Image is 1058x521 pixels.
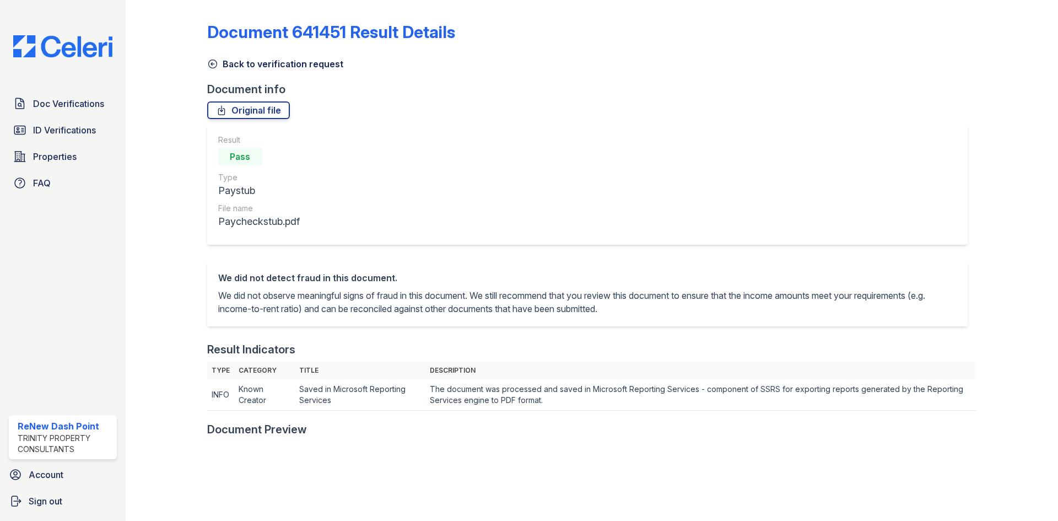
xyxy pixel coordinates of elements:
th: Type [207,362,234,379]
div: Trinity Property Consultants [18,433,112,455]
span: Doc Verifications [33,97,104,110]
div: Document info [207,82,976,97]
a: Doc Verifications [9,93,117,115]
div: Pass [218,148,262,165]
th: Description [425,362,976,379]
a: FAQ [9,172,117,194]
th: Title [295,362,425,379]
div: Document Preview [207,422,307,437]
a: ID Verifications [9,119,117,141]
span: FAQ [33,176,51,190]
div: We did not detect fraud in this document. [218,271,957,284]
span: ID Verifications [33,123,96,137]
a: Account [4,464,121,486]
div: Paycheckstub.pdf [218,214,300,229]
span: Properties [33,150,77,163]
td: Saved in Microsoft Reporting Services [295,379,425,411]
a: Document 641451 Result Details [207,22,455,42]
a: Properties [9,146,117,168]
div: Paystub [218,183,300,198]
span: Account [29,468,63,481]
img: CE_Logo_Blue-a8612792a0a2168367f1c8372b55b34899dd931a85d93a1a3d3e32e68fde9ad4.png [4,35,121,57]
div: ReNew Dash Point [18,420,112,433]
a: Sign out [4,490,121,512]
div: Result Indicators [207,342,295,357]
div: File name [218,203,300,214]
a: Back to verification request [207,57,343,71]
div: Result [218,135,300,146]
th: Category [234,362,295,379]
span: Sign out [29,495,62,508]
p: We did not observe meaningful signs of fraud in this document. We still recommend that you review... [218,289,957,315]
td: INFO [207,379,234,411]
td: The document was processed and saved in Microsoft Reporting Services - component of SSRS for expo... [425,379,976,411]
td: Known Creator [234,379,295,411]
a: Original file [207,101,290,119]
div: Type [218,172,300,183]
